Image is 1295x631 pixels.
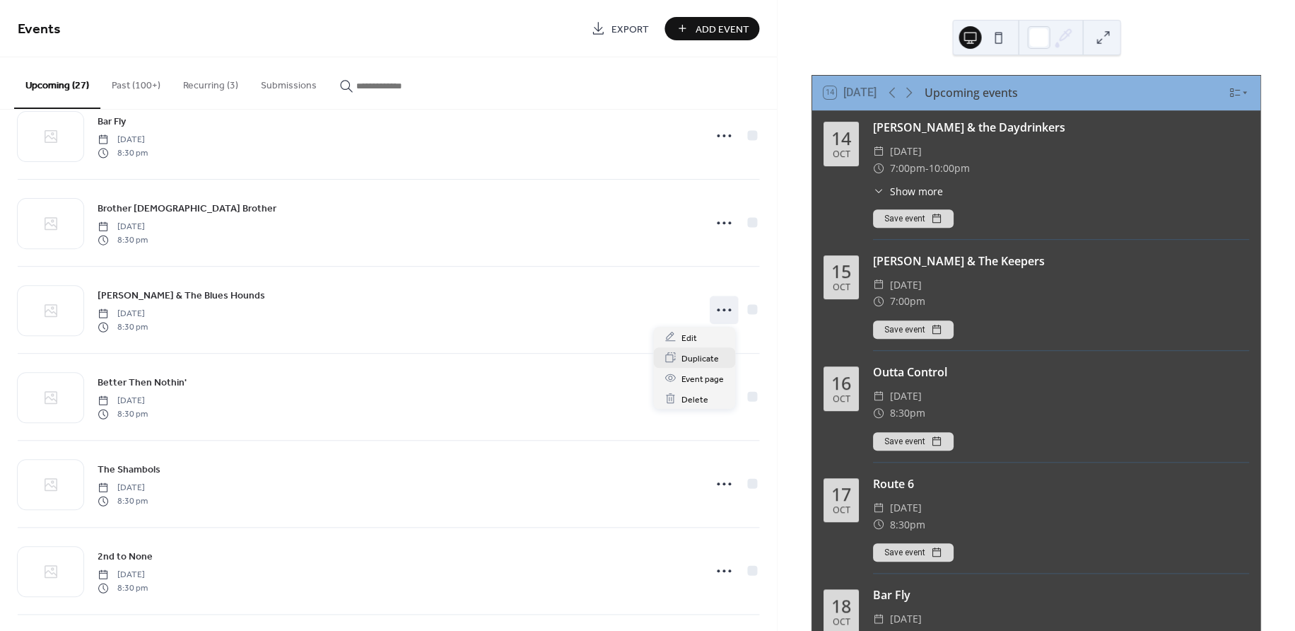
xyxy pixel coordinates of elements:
span: 8:30 pm [98,494,148,507]
span: The Shambols [98,463,160,477]
span: [DATE] [98,395,148,407]
div: Upcoming events [925,84,1018,101]
div: ​ [873,277,884,294]
div: ​ [873,610,884,627]
span: 8:30 pm [98,407,148,420]
span: Brother [DEMOGRAPHIC_DATA] Brother [98,202,276,216]
div: 15 [831,262,851,280]
a: [PERSON_NAME] & The Blues Hounds [98,287,265,303]
div: ​ [873,388,884,405]
button: ​Show more [873,184,943,199]
div: ​ [873,143,884,160]
span: Events [18,16,61,43]
div: Oct [833,150,850,159]
button: Save event [873,432,954,451]
div: ​ [873,516,884,533]
span: 8:30 pm [98,320,148,333]
a: Export [580,17,659,40]
button: Save event [873,209,954,228]
div: 17 [831,485,851,503]
span: 8:30 pm [98,233,148,246]
span: [DATE] [98,134,148,146]
span: [DATE] [98,569,148,581]
a: 2nd to None [98,548,153,565]
div: 18 [831,597,851,615]
span: Delete [681,392,708,407]
div: ​ [873,499,884,516]
span: 2nd to None [98,550,153,565]
span: 8:30pm [890,405,925,422]
div: 16 [831,374,851,392]
span: 8:30pm [890,516,925,533]
span: Duplicate [681,351,719,366]
span: Better Then Nothin' [98,376,187,390]
span: 8:30 pm [98,146,148,159]
span: [PERSON_NAME] & The Blues Hounds [98,289,265,303]
span: Bar Fly [98,115,126,129]
span: [DATE] [890,610,922,627]
button: Save event [873,543,954,562]
div: [PERSON_NAME] & The Keepers [873,253,1249,270]
span: [DATE] [98,308,148,320]
span: Event page [681,371,724,386]
span: Add Event [695,22,749,37]
button: Save event [873,320,954,339]
span: [DATE] [98,482,148,494]
span: [DATE] [890,388,922,405]
button: Recurring (3) [172,57,250,108]
div: ​ [873,405,884,422]
div: Oct [833,395,850,404]
div: Oct [833,506,850,515]
span: Export [611,22,648,37]
span: 10:00pm [929,160,970,177]
span: Edit [681,330,697,345]
div: Route 6 [873,475,1249,492]
span: [DATE] [890,143,922,160]
span: 8:30 pm [98,581,148,594]
a: Bar Fly [98,113,126,129]
span: [DATE] [890,277,922,294]
span: [DATE] [890,499,922,516]
div: Outta Control [873,364,1249,381]
span: - [925,160,929,177]
div: 14 [831,129,851,147]
div: ​ [873,293,884,310]
span: [DATE] [98,221,148,233]
div: [PERSON_NAME] & the Daydrinkers [873,119,1249,136]
div: Oct [833,283,850,292]
a: Better Then Nothin' [98,374,187,390]
span: 7:00pm [890,293,925,310]
span: 7:00pm [890,160,925,177]
button: Add Event [664,17,759,40]
button: Upcoming (27) [14,57,100,109]
div: ​ [873,184,884,199]
button: Past (100+) [100,57,172,108]
button: Submissions [250,57,328,108]
div: Bar Fly [873,586,1249,603]
span: Show more [890,184,943,199]
div: Oct [833,618,850,627]
a: Brother [DEMOGRAPHIC_DATA] Brother [98,200,276,216]
a: The Shambols [98,461,160,477]
div: ​ [873,160,884,177]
